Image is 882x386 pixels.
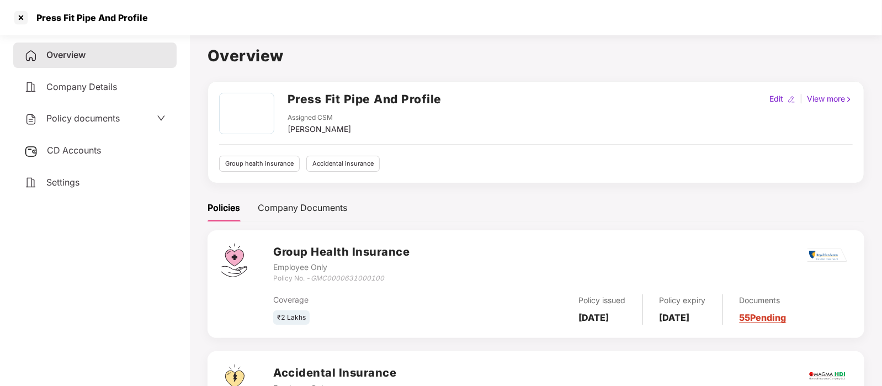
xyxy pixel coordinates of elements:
[24,81,38,94] img: svg+xml;base64,PHN2ZyB4bWxucz0iaHR0cDovL3d3dy53My5vcmcvMjAwMC9zdmciIHdpZHRoPSIyNCIgaGVpZ2h0PSIyNC...
[258,201,347,215] div: Company Documents
[288,123,351,135] div: [PERSON_NAME]
[798,93,805,105] div: |
[219,156,300,172] div: Group health insurance
[579,312,609,323] b: [DATE]
[46,81,117,92] span: Company Details
[46,113,120,124] span: Policy documents
[740,312,787,323] a: 55 Pending
[46,177,79,188] span: Settings
[208,44,864,68] h1: Overview
[46,49,86,60] span: Overview
[221,244,247,277] img: svg+xml;base64,PHN2ZyB4bWxucz0iaHR0cDovL3d3dy53My5vcmcvMjAwMC9zdmciIHdpZHRoPSI0Ny43MTQiIGhlaWdodD...
[24,49,38,62] img: svg+xml;base64,PHN2ZyB4bWxucz0iaHR0cDovL3d3dy53My5vcmcvMjAwMC9zdmciIHdpZHRoPSIyNCIgaGVpZ2h0PSIyNC...
[157,114,166,123] span: down
[273,261,410,273] div: Employee Only
[24,145,38,158] img: svg+xml;base64,PHN2ZyB3aWR0aD0iMjUiIGhlaWdodD0iMjQiIHZpZXdCb3g9IjAgMCAyNSAyNCIgZmlsbD0ibm9uZSIgeG...
[845,96,853,103] img: rightIcon
[579,294,626,306] div: Policy issued
[311,274,384,282] i: GMC0000631000100
[660,312,690,323] b: [DATE]
[24,113,38,126] img: svg+xml;base64,PHN2ZyB4bWxucz0iaHR0cDovL3d3dy53My5vcmcvMjAwMC9zdmciIHdpZHRoPSIyNCIgaGVpZ2h0PSIyNC...
[273,273,410,284] div: Policy No. -
[273,294,466,306] div: Coverage
[47,145,101,156] span: CD Accounts
[273,364,408,382] h3: Accidental Insurance
[740,294,787,306] div: Documents
[208,201,240,215] div: Policies
[273,244,410,261] h3: Group Health Insurance
[767,93,785,105] div: Edit
[660,294,706,306] div: Policy expiry
[788,96,795,103] img: editIcon
[805,93,855,105] div: View more
[306,156,380,172] div: Accidental insurance
[288,90,442,108] h2: Press Fit Pipe And Profile
[807,248,847,262] img: rsi.png
[30,12,148,23] div: Press Fit Pipe And Profile
[24,176,38,189] img: svg+xml;base64,PHN2ZyB4bWxucz0iaHR0cDovL3d3dy53My5vcmcvMjAwMC9zdmciIHdpZHRoPSIyNCIgaGVpZ2h0PSIyNC...
[288,113,351,123] div: Assigned CSM
[273,310,310,325] div: ₹2 Lakhs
